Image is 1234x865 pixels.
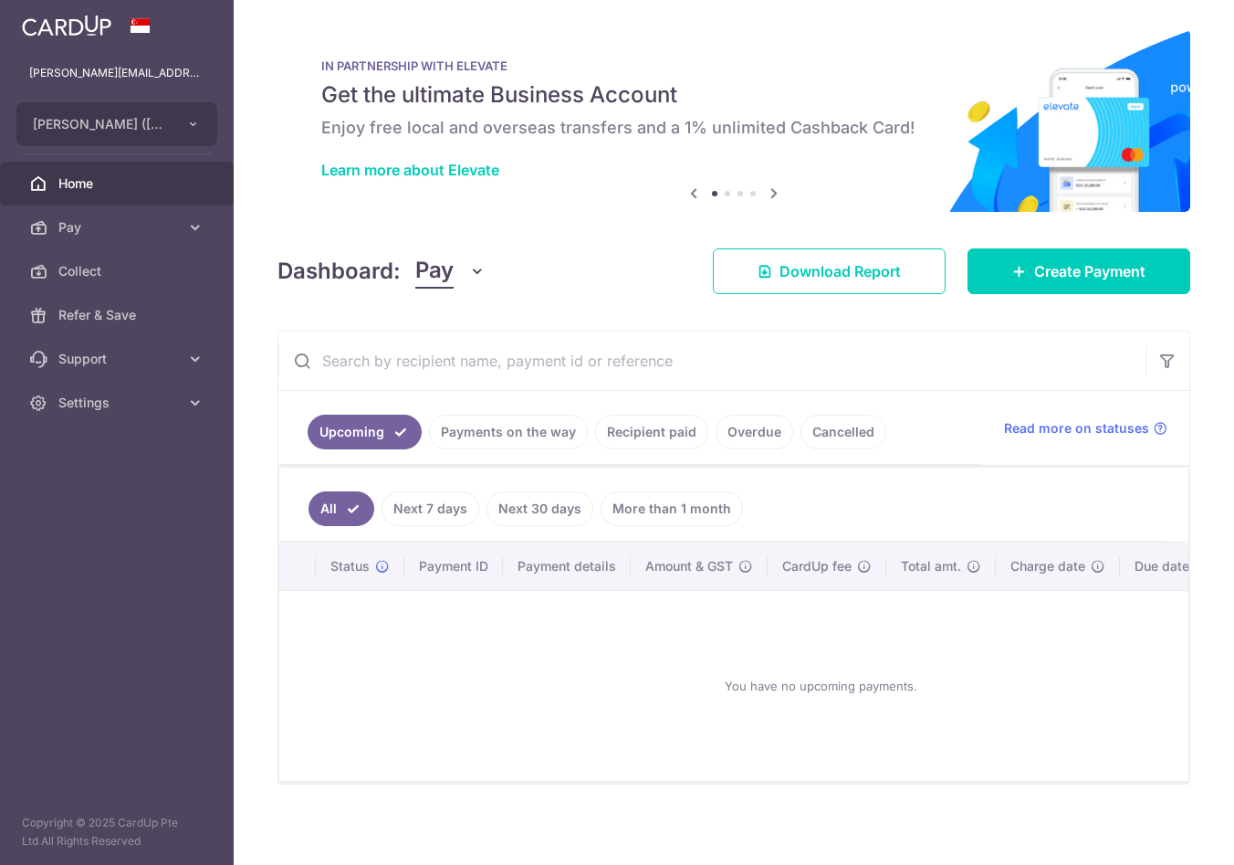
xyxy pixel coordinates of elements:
p: [PERSON_NAME][EMAIL_ADDRESS][DOMAIN_NAME] [29,64,204,82]
h4: Dashboard: [277,255,401,288]
span: Support [58,350,179,368]
span: Due date [1135,557,1189,575]
span: [PERSON_NAME] ([PERSON_NAME][GEOGRAPHIC_DATA]) PTE. LTD. [33,115,168,133]
span: Total amt. [901,557,961,575]
button: Pay [415,254,486,289]
span: Charge date [1010,557,1085,575]
a: Cancelled [800,415,886,449]
a: Next 30 days [486,491,593,526]
a: Payments on the way [429,415,588,449]
span: Read more on statuses [1004,419,1149,438]
th: Payment details [503,543,631,590]
a: Learn more about Elevate [321,161,499,179]
span: CardUp fee [782,557,852,575]
th: Payment ID [404,543,503,590]
a: All [308,491,374,526]
p: IN PARTNERSHIP WITH ELEVATE [321,58,1146,73]
input: Search by recipient name, payment id or reference [278,332,1145,390]
span: Settings [58,394,179,412]
span: Amount & GST [645,557,733,575]
span: Pay [58,218,179,237]
a: More than 1 month [601,491,743,526]
a: Upcoming [308,415,422,449]
span: Collect [58,262,179,280]
h5: Get the ultimate Business Account [321,80,1146,110]
span: Refer & Save [58,306,179,324]
img: CardUp [22,15,111,37]
span: Download Report [779,260,901,282]
a: Overdue [716,415,793,449]
a: Download Report [713,248,946,294]
h6: Enjoy free local and overseas transfers and a 1% unlimited Cashback Card! [321,117,1146,139]
a: Next 7 days [382,491,479,526]
a: Read more on statuses [1004,419,1167,438]
button: [PERSON_NAME] ([PERSON_NAME][GEOGRAPHIC_DATA]) PTE. LTD. [16,102,217,146]
a: Create Payment [967,248,1190,294]
span: Create Payment [1034,260,1145,282]
img: Renovation banner [277,29,1190,212]
span: Status [330,557,370,575]
a: Recipient paid [595,415,708,449]
span: Pay [415,254,454,289]
span: Home [58,174,179,193]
